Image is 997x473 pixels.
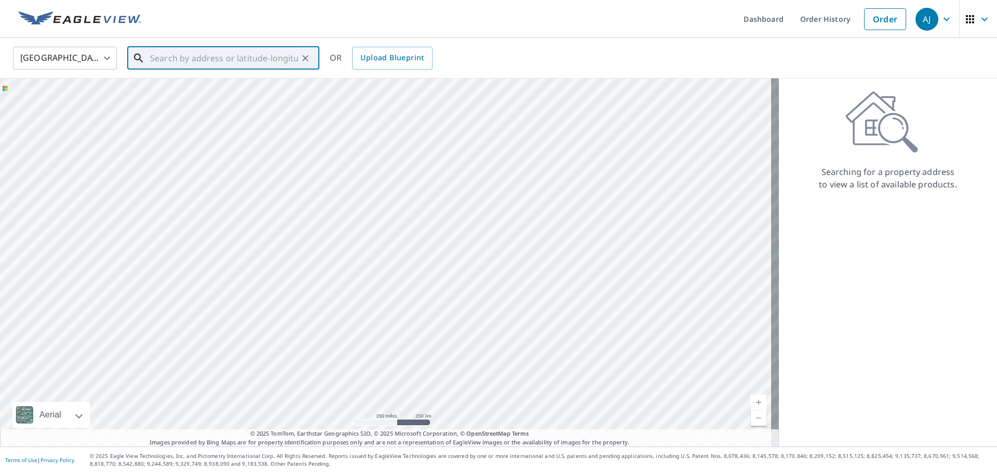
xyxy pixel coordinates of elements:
[751,395,766,410] a: Current Level 5, Zoom In
[330,47,433,70] div: OR
[19,11,141,27] img: EV Logo
[864,8,906,30] a: Order
[5,457,74,463] p: |
[352,47,432,70] a: Upload Blueprint
[5,456,37,464] a: Terms of Use
[512,429,529,437] a: Terms
[250,429,529,438] span: © 2025 TomTom, Earthstar Geographics SIO, © 2025 Microsoft Corporation, ©
[36,402,64,428] div: Aerial
[751,410,766,426] a: Current Level 5, Zoom Out
[90,452,992,468] p: © 2025 Eagle View Technologies, Inc. and Pictometry International Corp. All Rights Reserved. Repo...
[915,8,938,31] div: AJ
[298,51,313,65] button: Clear
[466,429,510,437] a: OpenStreetMap
[12,402,90,428] div: Aerial
[13,44,117,73] div: [GEOGRAPHIC_DATA]
[150,44,298,73] input: Search by address or latitude-longitude
[818,166,958,191] p: Searching for a property address to view a list of available products.
[41,456,74,464] a: Privacy Policy
[360,51,424,64] span: Upload Blueprint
